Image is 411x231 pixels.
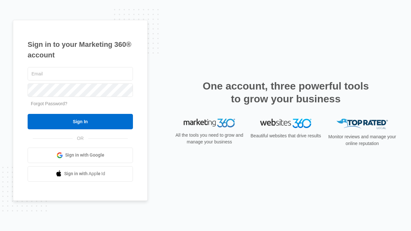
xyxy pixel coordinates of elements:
[201,80,371,105] h2: One account, three powerful tools to grow your business
[28,148,133,163] a: Sign in with Google
[31,101,67,106] a: Forgot Password?
[65,152,104,158] span: Sign in with Google
[28,166,133,182] a: Sign in with Apple Id
[64,170,105,177] span: Sign in with Apple Id
[326,133,398,147] p: Monitor reviews and manage your online reputation
[28,114,133,129] input: Sign In
[184,119,235,128] img: Marketing 360
[337,119,388,129] img: Top Rated Local
[173,132,245,145] p: All the tools you need to grow and manage your business
[250,133,322,139] p: Beautiful websites that drive results
[260,119,311,128] img: Websites 360
[28,67,133,81] input: Email
[73,135,88,142] span: OR
[28,39,133,60] h1: Sign in to your Marketing 360® account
